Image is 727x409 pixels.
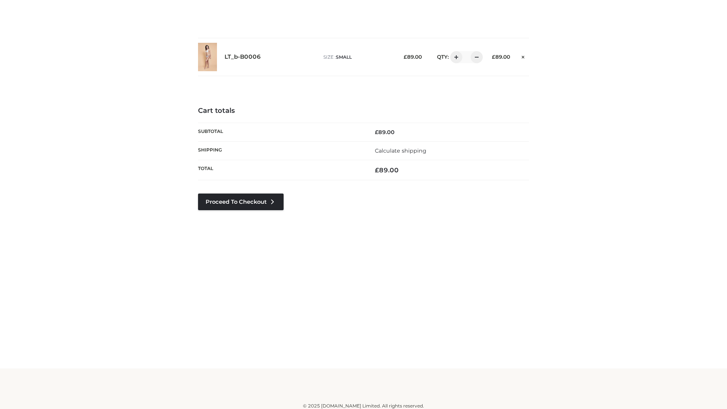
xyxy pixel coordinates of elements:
th: Shipping [198,141,363,160]
span: £ [375,129,378,136]
span: £ [404,54,407,60]
a: Remove this item [518,51,529,61]
span: £ [492,54,495,60]
a: Calculate shipping [375,147,426,154]
span: £ [375,166,379,174]
bdi: 89.00 [404,54,422,60]
a: Proceed to Checkout [198,194,284,210]
a: LT_b-B0006 [225,53,261,61]
span: SMALL [336,54,352,60]
th: Subtotal [198,123,363,141]
bdi: 89.00 [375,166,399,174]
h4: Cart totals [198,107,529,115]
img: LT_b-B0006 - SMALL [198,43,217,71]
div: QTY: [429,51,480,63]
th: Total [198,160,363,180]
bdi: 89.00 [492,54,510,60]
bdi: 89.00 [375,129,395,136]
p: size : [323,54,392,61]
